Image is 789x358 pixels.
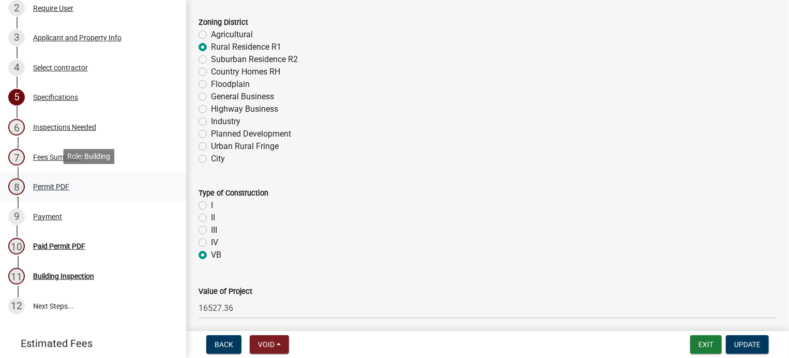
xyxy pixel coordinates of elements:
div: 11 [8,268,25,285]
label: I [211,199,213,212]
label: Type of Construction [199,190,268,197]
label: II [211,212,215,224]
a: Estimated Fees [8,333,170,354]
label: Urban Rural Fringe [211,140,279,153]
div: 4 [8,59,25,76]
span: Back [215,340,233,349]
label: Suburban Residence R2 [211,53,298,66]
span: Update [734,340,761,349]
div: 3 [8,29,25,46]
div: 6 [8,119,25,136]
label: Floodplain [211,78,250,91]
div: Select contractor [33,64,88,71]
span: Void [258,340,275,349]
label: III [211,224,217,236]
div: 8 [8,178,25,195]
label: Value of Project [199,288,252,295]
label: IV [211,236,218,249]
label: Zoning District [199,19,248,26]
label: Highway Business [211,103,278,115]
div: Paid Permit PDF [33,243,85,250]
button: Exit [690,335,722,354]
label: Country Homes RH [211,66,280,78]
label: Agricultural [211,28,253,41]
div: 9 [8,208,25,225]
div: Payment [33,213,62,220]
div: Fees Summary [33,154,81,161]
button: Back [206,335,241,354]
div: 5 [8,89,25,106]
label: Rural Residence R1 [211,41,281,53]
div: Role: Building [63,149,114,164]
div: Inspections Needed [33,124,96,131]
div: 10 [8,238,25,255]
div: Permit PDF [33,183,69,190]
label: City [211,153,225,165]
label: Planned Development [211,128,291,140]
label: General Business [211,91,274,103]
div: 12 [8,298,25,315]
label: VB [211,249,221,261]
button: Void [250,335,289,354]
button: Update [726,335,769,354]
div: Require User [33,5,73,12]
div: Applicant and Property Info [33,34,122,41]
div: Building Inspection [33,273,94,280]
div: Specifications [33,94,78,101]
label: Industry [211,115,240,128]
div: 7 [8,149,25,166]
